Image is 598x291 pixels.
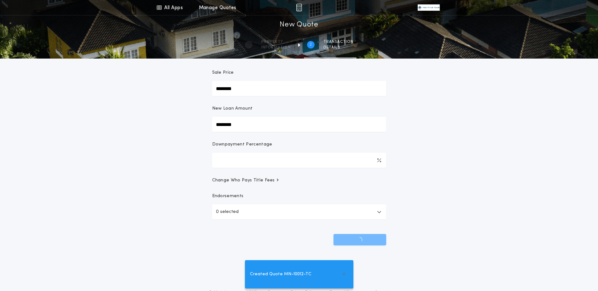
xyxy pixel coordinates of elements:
p: Endorsements [212,193,386,199]
button: 0 selected [212,204,386,220]
p: 0 selected [216,208,239,216]
span: Created Quote MN-10012-TC [250,271,311,278]
input: Downpayment Percentage [212,153,386,168]
input: Sale Price [212,81,386,96]
img: vs-icon [418,4,440,11]
input: New Loan Amount [212,117,386,132]
h1: New Quote [280,20,318,30]
span: Transaction [323,39,353,44]
span: Change Who Pays Title Fees [212,177,280,184]
p: Downpayment Percentage [212,141,272,148]
p: New Loan Amount [212,106,253,112]
span: information [261,45,291,50]
span: details [323,45,353,50]
p: Sale Price [212,70,234,76]
span: Property [261,39,291,44]
h2: 2 [310,42,312,47]
button: Change Who Pays Title Fees [212,177,386,184]
img: img [296,4,302,11]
